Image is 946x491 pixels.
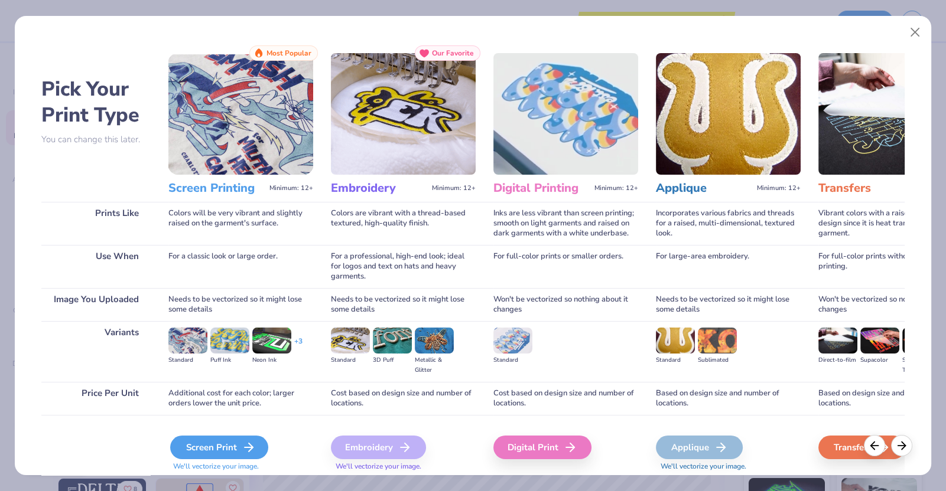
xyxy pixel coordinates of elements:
[210,355,249,365] div: Puff Ink
[818,328,857,353] img: Direct-to-film
[493,202,638,245] div: Inks are less vibrant than screen printing; smooth on light garments and raised on dark garments ...
[210,328,249,353] img: Puff Ink
[168,202,313,245] div: Colors will be very vibrant and slightly raised on the garment's surface.
[415,328,454,353] img: Metallic & Glitter
[331,288,476,321] div: Needs to be vectorized so it might lose some details
[168,181,265,196] h3: Screen Printing
[331,461,476,472] span: We'll vectorize your image.
[493,181,590,196] h3: Digital Printing
[331,202,476,245] div: Colors are vibrant with a thread-based textured, high-quality finish.
[168,53,313,175] img: Screen Printing
[493,53,638,175] img: Digital Printing
[493,245,638,288] div: For full-color prints or smaller orders.
[41,382,151,415] div: Price Per Unit
[170,436,268,459] div: Screen Print
[656,288,801,321] div: Needs to be vectorized so it might lose some details
[656,355,695,365] div: Standard
[252,355,291,365] div: Neon Ink
[41,202,151,245] div: Prints Like
[698,355,737,365] div: Sublimated
[41,321,151,382] div: Variants
[493,355,532,365] div: Standard
[818,436,905,459] div: Transfers
[41,76,151,128] h2: Pick Your Print Type
[656,245,801,288] div: For large-area embroidery.
[373,328,412,353] img: 3D Puff
[818,181,915,196] h3: Transfers
[331,245,476,288] div: For a professional, high-end look; ideal for logos and text on hats and heavy garments.
[41,135,151,145] p: You can change this later.
[656,328,695,353] img: Standard
[656,436,743,459] div: Applique
[331,355,370,365] div: Standard
[902,328,941,353] img: Screen Transfer
[860,355,899,365] div: Supacolor
[904,21,927,44] button: Close
[493,288,638,321] div: Won't be vectorized so nothing about it changes
[415,355,454,375] div: Metallic & Glitter
[373,355,412,365] div: 3D Puff
[252,328,291,353] img: Neon Ink
[656,461,801,472] span: We'll vectorize your image.
[331,181,427,196] h3: Embroidery
[41,245,151,288] div: Use When
[493,328,532,353] img: Standard
[168,328,207,353] img: Standard
[818,355,857,365] div: Direct-to-film
[41,288,151,321] div: Image You Uploaded
[656,53,801,175] img: Applique
[168,382,313,415] div: Additional cost for each color; larger orders lower the unit price.
[168,461,313,472] span: We'll vectorize your image.
[331,382,476,415] div: Cost based on design size and number of locations.
[656,202,801,245] div: Incorporates various fabrics and threads for a raised, multi-dimensional, textured look.
[493,382,638,415] div: Cost based on design size and number of locations.
[269,184,313,192] span: Minimum: 12+
[432,184,476,192] span: Minimum: 12+
[331,328,370,353] img: Standard
[266,49,311,57] span: Most Popular
[168,245,313,288] div: For a classic look or large order.
[902,355,941,375] div: Screen Transfer
[757,184,801,192] span: Minimum: 12+
[656,382,801,415] div: Based on design size and number of locations.
[860,328,899,353] img: Supacolor
[331,53,476,175] img: Embroidery
[331,436,426,459] div: Embroidery
[168,288,313,321] div: Needs to be vectorized so it might lose some details
[493,436,591,459] div: Digital Print
[594,184,638,192] span: Minimum: 12+
[294,336,303,356] div: + 3
[432,49,474,57] span: Our Favorite
[168,355,207,365] div: Standard
[656,181,752,196] h3: Applique
[698,328,737,353] img: Sublimated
